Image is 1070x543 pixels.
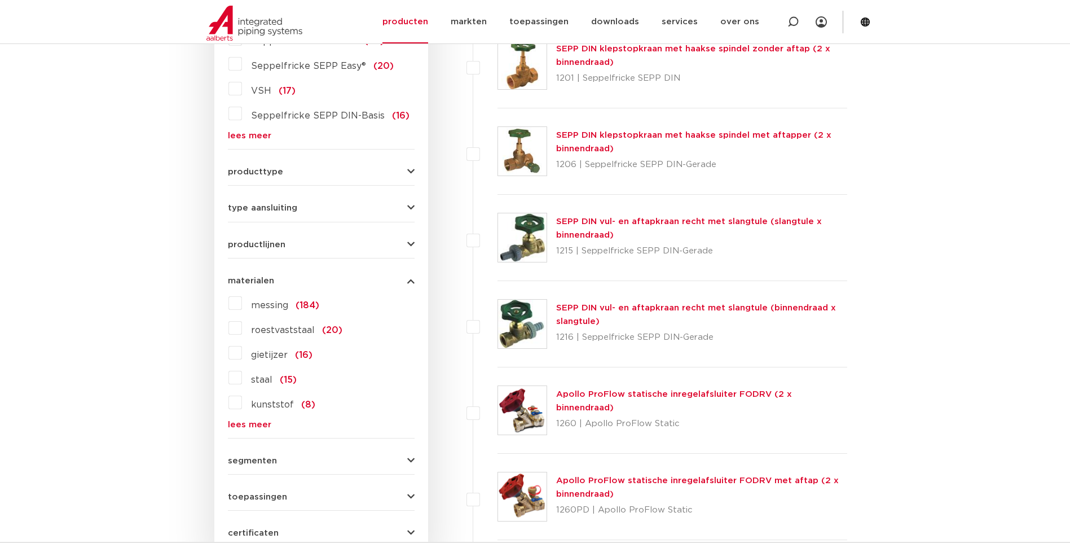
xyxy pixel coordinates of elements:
[373,62,394,71] span: (20)
[498,127,547,176] img: Thumbnail for SEPP DIN klepstopkraan met haakse spindel met aftapper (2 x binnendraad)
[556,217,822,239] a: SEPP DIN vul- en aftapkraan recht met slangtule (slangtule x binnendraad)
[556,156,848,174] p: 1206 | Seppelfricke SEPP DIN-Gerade
[498,300,547,348] img: Thumbnail for SEPP DIN vul- en aftapkraan recht met slangtule (binnendraad x slangtule)
[322,326,342,335] span: (20)
[280,375,297,384] span: (15)
[228,421,415,429] a: lees meer
[228,204,415,212] button: type aansluiting
[556,476,839,498] a: Apollo ProFlow statische inregelafsluiter FODRV met aftap (2 x binnendraad)
[295,351,312,360] span: (16)
[556,131,831,153] a: SEPP DIN klepstopkraan met haakse spindel met aftapper (2 x binnendraad)
[498,472,547,521] img: Thumbnail for Apollo ProFlow statische inregelafsluiter FODRV met aftap (2 x binnendraad)
[228,457,277,465] span: segmenten
[228,240,285,249] span: productlijnen
[228,493,415,501] button: toepassingen
[498,41,547,89] img: Thumbnail for SEPP DIN klepstopkraan met haakse spindel zonder aftap (2 x binnendraad)
[556,69,848,87] p: 1201 | Seppelfricke SEPP DIN
[228,277,274,285] span: materialen
[556,501,848,519] p: 1260PD | Apollo ProFlow Static
[556,390,792,412] a: Apollo ProFlow statische inregelafsluiter FODRV (2 x binnendraad)
[556,45,830,67] a: SEPP DIN klepstopkraan met haakse spindel zonder aftap (2 x binnendraad)
[392,111,409,120] span: (16)
[498,213,547,262] img: Thumbnail for SEPP DIN vul- en aftapkraan recht met slangtule (slangtule x binnendraad)
[251,301,288,310] span: messing
[228,457,415,465] button: segmenten
[556,415,848,433] p: 1260 | Apollo ProFlow Static
[228,277,415,285] button: materialen
[228,529,415,537] button: certificaten
[498,386,547,435] img: Thumbnail for Apollo ProFlow statische inregelafsluiter FODRV (2 x binnendraad)
[556,242,848,260] p: 1215 | Seppelfricke SEPP DIN-Gerade
[228,493,287,501] span: toepassingen
[556,304,836,326] a: SEPP DIN vul- en aftapkraan recht met slangtule (binnendraad x slangtule)
[228,529,279,537] span: certificaten
[251,62,366,71] span: Seppelfricke SEPP Easy®
[296,301,319,310] span: (184)
[228,168,415,176] button: producttype
[228,132,415,140] a: lees meer
[251,400,294,409] span: kunststof
[251,86,271,95] span: VSH
[251,375,272,384] span: staal
[251,351,288,360] span: gietijzer
[251,111,385,120] span: Seppelfricke SEPP DIN-Basis
[228,240,415,249] button: productlijnen
[301,400,315,409] span: (8)
[228,204,297,212] span: type aansluiting
[556,329,848,347] p: 1216 | Seppelfricke SEPP DIN-Gerade
[279,86,296,95] span: (17)
[228,168,283,176] span: producttype
[251,326,315,335] span: roestvaststaal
